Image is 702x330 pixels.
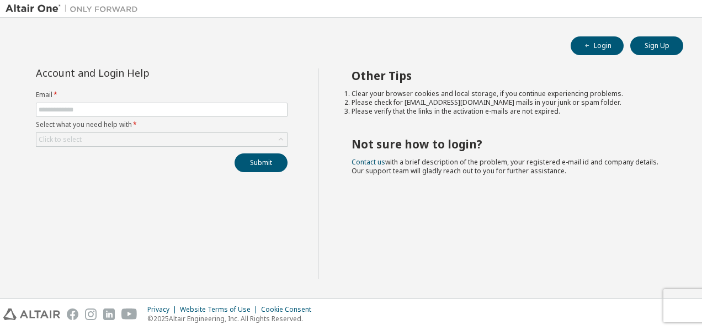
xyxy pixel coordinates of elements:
[630,36,683,55] button: Sign Up
[352,89,664,98] li: Clear your browser cookies and local storage, if you continue experiencing problems.
[85,308,97,320] img: instagram.svg
[352,68,664,83] h2: Other Tips
[352,137,664,151] h2: Not sure how to login?
[571,36,624,55] button: Login
[180,305,261,314] div: Website Terms of Use
[352,107,664,116] li: Please verify that the links in the activation e-mails are not expired.
[36,91,288,99] label: Email
[36,120,288,129] label: Select what you need help with
[352,157,658,175] span: with a brief description of the problem, your registered e-mail id and company details. Our suppo...
[39,135,82,144] div: Click to select
[121,308,137,320] img: youtube.svg
[6,3,143,14] img: Altair One
[103,308,115,320] img: linkedin.svg
[67,308,78,320] img: facebook.svg
[352,157,385,167] a: Contact us
[36,133,287,146] div: Click to select
[235,153,288,172] button: Submit
[147,305,180,314] div: Privacy
[147,314,318,323] p: © 2025 Altair Engineering, Inc. All Rights Reserved.
[36,68,237,77] div: Account and Login Help
[352,98,664,107] li: Please check for [EMAIL_ADDRESS][DOMAIN_NAME] mails in your junk or spam folder.
[3,308,60,320] img: altair_logo.svg
[261,305,318,314] div: Cookie Consent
